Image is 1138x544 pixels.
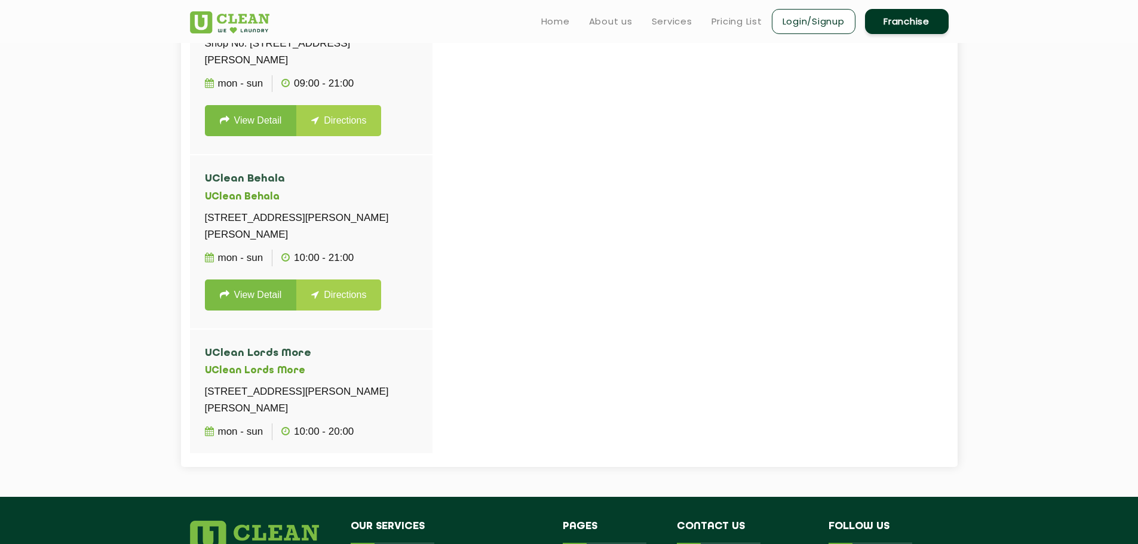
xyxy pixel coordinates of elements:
h5: UClean Behala [205,192,418,203]
a: Franchise [865,9,949,34]
h5: UClean Lords More [205,365,418,377]
img: UClean Laundry and Dry Cleaning [190,11,269,33]
a: Services [652,14,692,29]
p: Mon - Sun [205,423,263,440]
a: Home [541,14,570,29]
h4: UClean Lords More [205,348,418,359]
h4: Our Services [351,521,545,543]
a: View Detail [205,105,297,136]
a: Pricing List [711,14,762,29]
h4: Follow us [829,521,934,543]
h4: Pages [563,521,659,543]
p: Mon - Sun [205,250,263,266]
a: About us [589,14,633,29]
p: [STREET_ADDRESS][PERSON_NAME][PERSON_NAME] [205,383,418,417]
p: Shop No. [STREET_ADDRESS][PERSON_NAME] [205,35,418,69]
p: Mon - Sun [205,75,263,92]
p: [STREET_ADDRESS][PERSON_NAME][PERSON_NAME] [205,210,418,243]
h4: UClean Behala [205,173,418,185]
p: 10:00 - 21:00 [281,250,354,266]
a: View Detail [205,279,297,311]
a: Directions [296,105,381,136]
a: Directions [296,279,381,311]
p: 10:00 - 20:00 [281,423,354,440]
p: 09:00 - 21:00 [281,75,354,92]
a: Login/Signup [772,9,855,34]
h4: Contact us [677,521,811,543]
